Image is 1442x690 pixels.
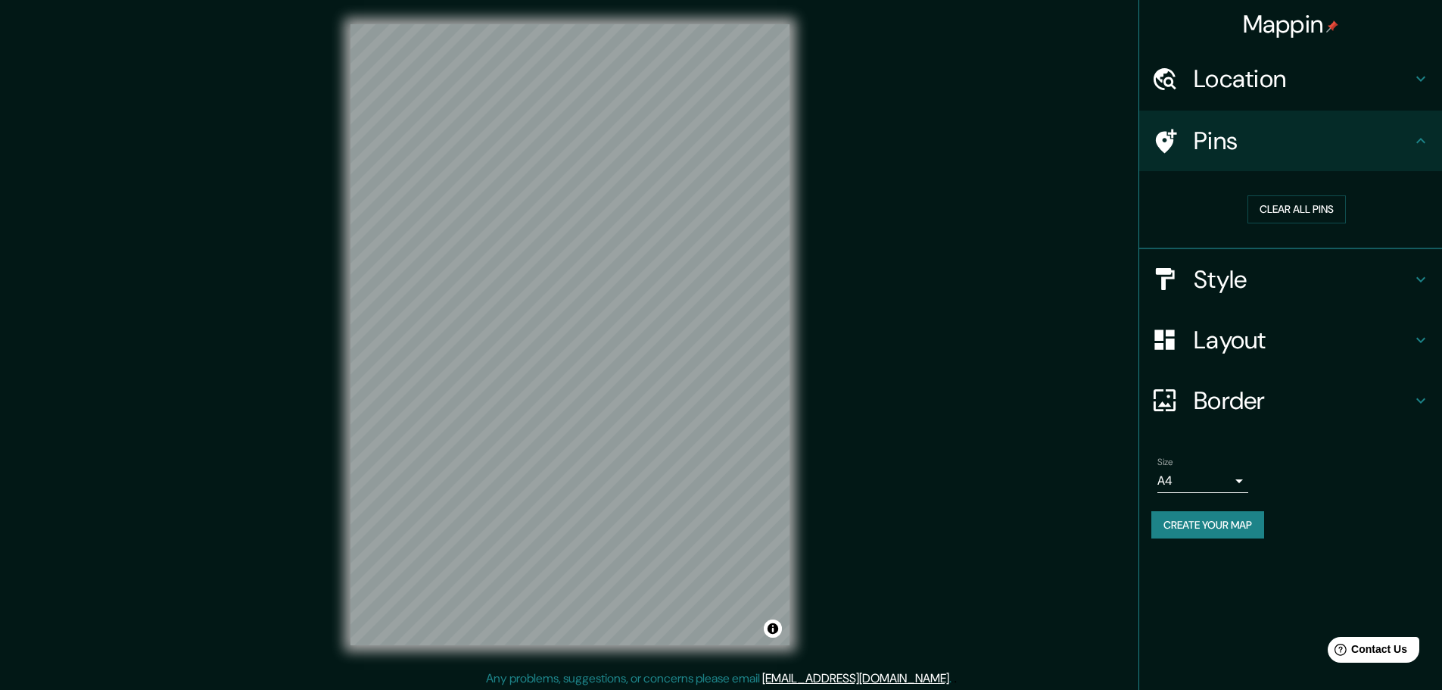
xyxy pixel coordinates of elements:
button: Toggle attribution [764,620,782,638]
div: Border [1139,370,1442,431]
iframe: Help widget launcher [1307,631,1425,673]
img: pin-icon.png [1326,20,1338,33]
p: Any problems, suggestions, or concerns please email . [486,670,951,688]
h4: Style [1194,264,1412,295]
div: Layout [1139,310,1442,370]
div: A4 [1157,469,1248,493]
button: Create your map [1151,511,1264,539]
div: . [951,670,954,688]
label: Size [1157,455,1173,468]
h4: Pins [1194,126,1412,156]
h4: Border [1194,386,1412,416]
h4: Location [1194,64,1412,94]
div: Location [1139,48,1442,109]
button: Clear all pins [1247,195,1346,223]
h4: Mappin [1243,9,1339,39]
h4: Layout [1194,325,1412,355]
div: . [954,670,957,688]
a: [EMAIL_ADDRESS][DOMAIN_NAME] [762,670,949,686]
canvas: Map [350,24,790,645]
div: Style [1139,249,1442,310]
div: Pins [1139,111,1442,171]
